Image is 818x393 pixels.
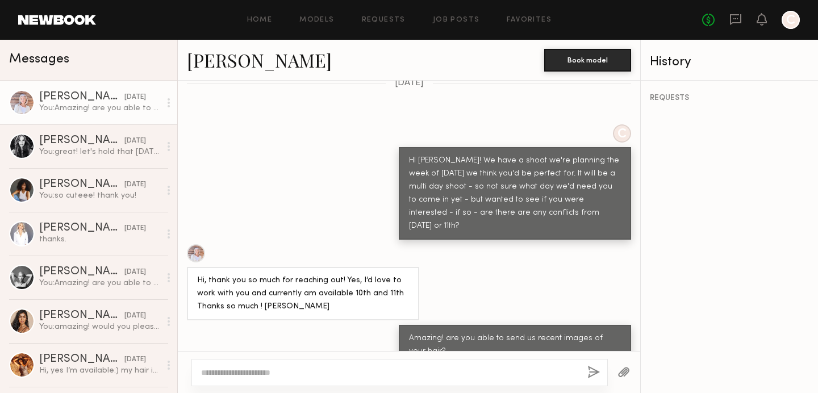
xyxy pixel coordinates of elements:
div: [PERSON_NAME] [39,135,124,147]
div: [DATE] [124,223,146,234]
div: [DATE] [124,311,146,321]
div: [PERSON_NAME] [39,266,124,278]
div: REQUESTS [650,94,809,102]
div: Hi, thank you so much for reaching out! Yes, I’d love to work with you and currently am available... [197,274,409,313]
a: Favorites [507,16,552,24]
div: HI [PERSON_NAME]! We have a shoot we're planning the week of [DATE] we think you'd be perfect for... [409,154,621,233]
div: History [650,56,809,69]
div: You: so cuteee! thank you! [39,190,160,201]
a: C [782,11,800,29]
a: Home [247,16,273,24]
a: [PERSON_NAME] [187,48,332,72]
div: [DATE] [124,136,146,147]
div: [DATE] [124,267,146,278]
div: Hi, yes I’m available:) my hair is currently curly! [39,365,160,376]
div: Amazing! are you able to send us recent images of your hair? [409,332,621,358]
a: Job Posts [433,16,480,24]
div: [DATE] [124,92,146,103]
div: [PERSON_NAME] [39,354,124,365]
div: You: amazing! would you please let me know what hair type you would consider you have? also, if y... [39,321,160,332]
div: [PERSON_NAME] [39,91,124,103]
div: thanks. [39,234,160,245]
div: [DATE] [124,179,146,190]
a: Models [299,16,334,24]
button: Book model [544,49,631,72]
div: You: Amazing! are you able to send pictures of your current hair? thank you! [39,278,160,289]
div: [PERSON_NAME] [39,179,124,190]
div: [PERSON_NAME] [39,223,124,234]
a: Requests [362,16,406,24]
a: Book model [544,55,631,64]
div: You: Amazing! are you able to send us recent images of your hair? [39,103,160,114]
div: [PERSON_NAME] [39,310,124,321]
div: You: great! let's hold that [DATE] then! [39,147,160,157]
span: Messages [9,53,69,66]
div: [DATE] [124,354,146,365]
span: [DATE] [395,78,424,88]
